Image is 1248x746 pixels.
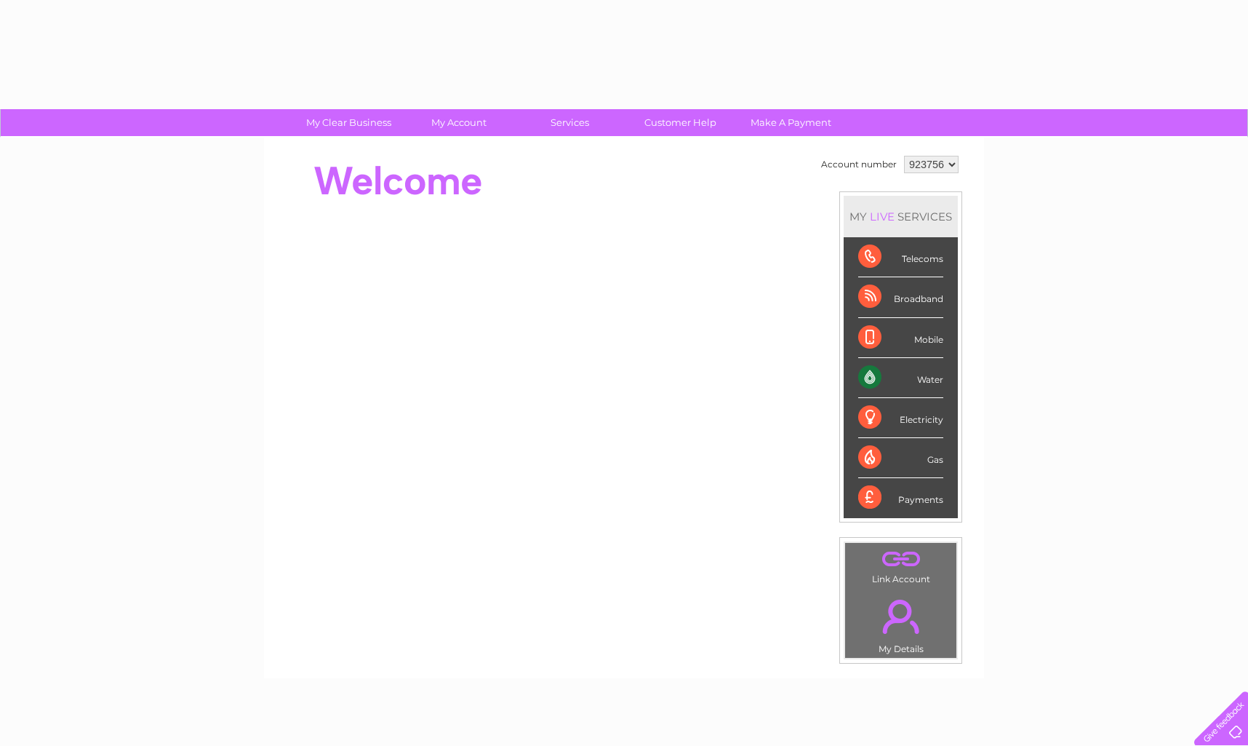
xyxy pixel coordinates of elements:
[849,591,953,642] a: .
[858,237,943,277] div: Telecoms
[858,358,943,398] div: Water
[867,210,897,223] div: LIVE
[817,152,900,177] td: Account number
[620,109,740,136] a: Customer Help
[844,587,957,659] td: My Details
[858,318,943,358] div: Mobile
[858,277,943,317] div: Broadband
[731,109,851,136] a: Make A Payment
[858,398,943,438] div: Electricity
[510,109,630,136] a: Services
[849,547,953,572] a: .
[289,109,409,136] a: My Clear Business
[858,478,943,517] div: Payments
[399,109,519,136] a: My Account
[844,196,958,237] div: MY SERVICES
[844,542,957,588] td: Link Account
[858,438,943,478] div: Gas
